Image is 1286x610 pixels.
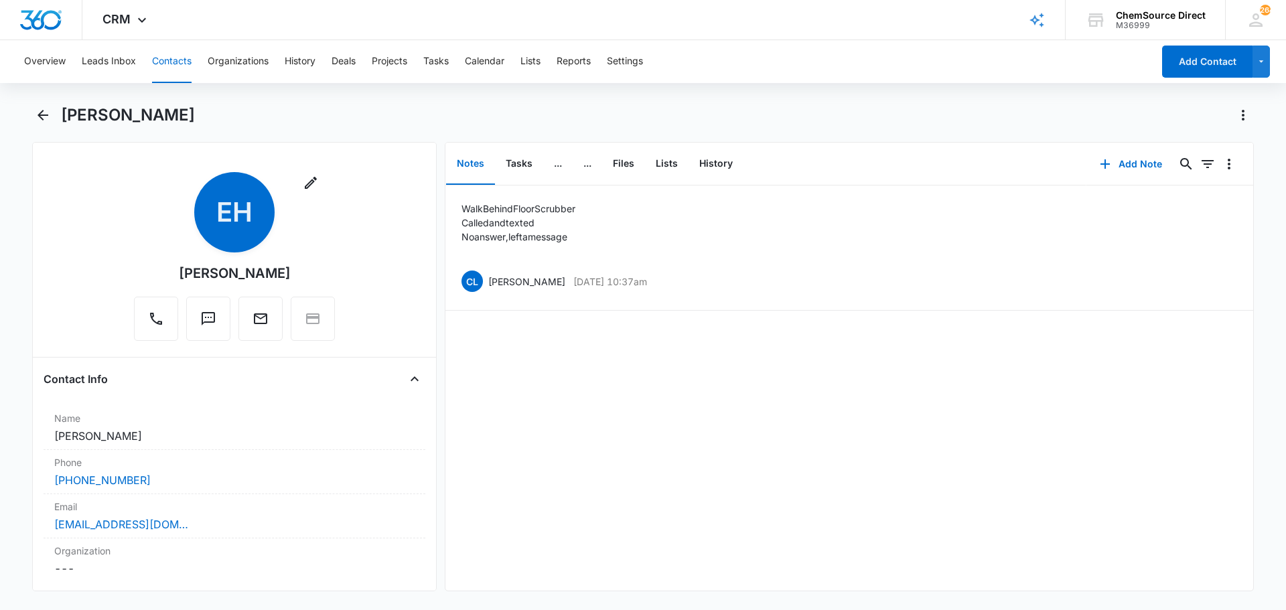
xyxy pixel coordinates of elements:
[54,428,415,444] dd: [PERSON_NAME]
[1197,153,1218,175] button: Filters
[54,544,415,558] label: Organization
[372,40,407,83] button: Projects
[54,516,188,532] a: [EMAIL_ADDRESS][DOMAIN_NAME]
[134,297,178,341] button: Call
[152,40,192,83] button: Contacts
[557,40,591,83] button: Reports
[186,297,230,341] button: Text
[54,455,415,469] label: Phone
[465,40,504,83] button: Calendar
[404,368,425,390] button: Close
[54,560,415,577] dd: ---
[102,12,131,26] span: CRM
[54,587,415,601] label: Address
[44,494,425,538] div: Email[EMAIL_ADDRESS][DOMAIN_NAME]
[1086,148,1175,180] button: Add Note
[1162,46,1253,78] button: Add Contact
[573,143,602,185] button: ...
[1116,21,1206,30] div: account id
[1116,10,1206,21] div: account name
[134,317,178,329] a: Call
[602,143,645,185] button: Files
[54,500,415,514] label: Email
[61,105,195,125] h1: [PERSON_NAME]
[194,172,275,252] span: EH
[44,371,108,387] h4: Contact Info
[285,40,315,83] button: History
[186,317,230,329] a: Text
[332,40,356,83] button: Deals
[82,40,136,83] button: Leads Inbox
[1175,153,1197,175] button: Search...
[543,143,573,185] button: ...
[461,230,575,244] p: No answer, left a message
[1218,153,1240,175] button: Overflow Menu
[238,297,283,341] button: Email
[208,40,269,83] button: Organizations
[461,271,483,292] span: CL
[44,406,425,450] div: Name[PERSON_NAME]
[24,40,66,83] button: Overview
[238,317,283,329] a: Email
[461,216,575,230] p: Called and texted
[461,202,575,216] p: Walk Behind Floor Scrubber
[179,263,291,283] div: [PERSON_NAME]
[54,472,151,488] a: [PHONE_NUMBER]
[645,143,689,185] button: Lists
[1260,5,1271,15] div: notifications count
[573,275,647,289] p: [DATE] 10:37am
[44,538,425,582] div: Organization---
[488,275,565,289] p: [PERSON_NAME]
[446,143,495,185] button: Notes
[32,104,53,126] button: Back
[1260,5,1271,15] span: 2647
[495,143,543,185] button: Tasks
[520,40,541,83] button: Lists
[54,411,415,425] label: Name
[689,143,743,185] button: History
[607,40,643,83] button: Settings
[423,40,449,83] button: Tasks
[1232,104,1254,126] button: Actions
[44,450,425,494] div: Phone[PHONE_NUMBER]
